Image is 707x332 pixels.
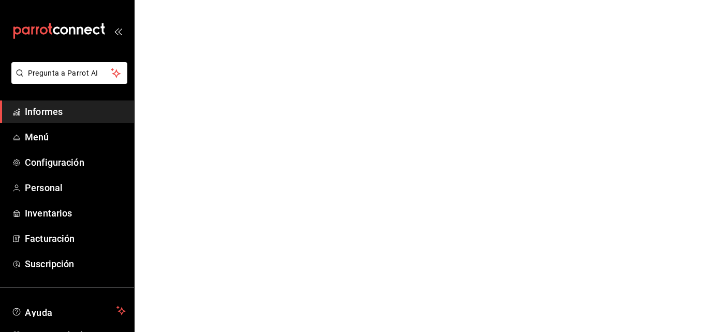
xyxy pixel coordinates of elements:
[25,157,84,168] font: Configuración
[114,27,122,35] button: abrir_cajón_menú
[28,69,98,77] font: Pregunta a Parrot AI
[11,62,127,84] button: Pregunta a Parrot AI
[25,132,49,142] font: Menú
[25,307,53,318] font: Ayuda
[25,233,75,244] font: Facturación
[25,106,63,117] font: Informes
[25,208,72,219] font: Inventarios
[7,75,127,86] a: Pregunta a Parrot AI
[25,258,74,269] font: Suscripción
[25,182,63,193] font: Personal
